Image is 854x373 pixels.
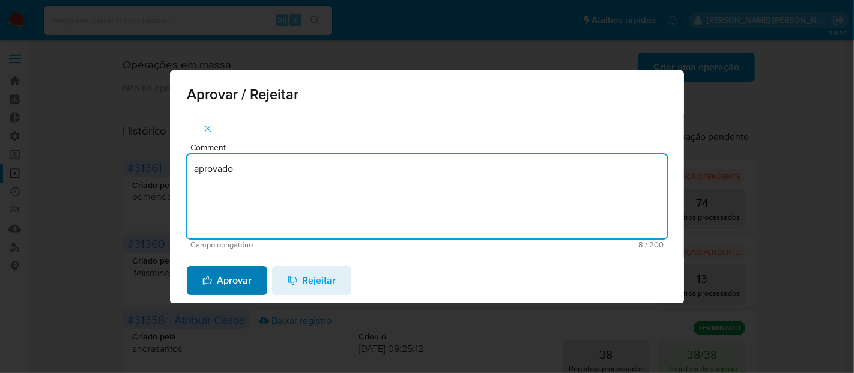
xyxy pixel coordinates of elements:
[187,154,667,238] textarea: aprovado
[187,87,667,102] span: Aprovar / Rejeitar
[190,143,671,152] span: Comment
[187,266,267,295] button: Aprovar
[288,267,336,294] span: Rejeitar
[190,241,427,249] span: Campo obrigatório
[272,266,351,295] button: Rejeitar
[427,241,664,249] span: Máximo 200 caracteres
[202,267,252,294] span: Aprovar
